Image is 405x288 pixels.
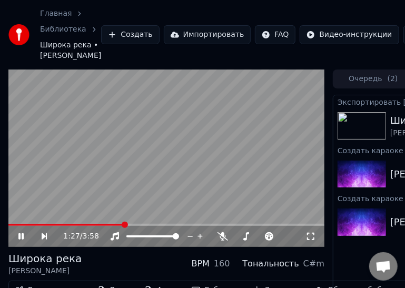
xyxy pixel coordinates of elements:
div: [PERSON_NAME] [8,266,82,276]
div: Открытый чат [369,252,398,281]
button: Создать [101,25,159,44]
div: BPM [192,257,210,270]
div: 160 [214,257,230,270]
span: Широка река • [PERSON_NAME] [40,40,101,61]
span: 3:58 [83,231,99,242]
button: FAQ [255,25,295,44]
a: Главная [40,8,72,19]
span: ( 2 ) [388,74,398,84]
button: Видео-инструкции [300,25,399,44]
div: / [63,231,88,242]
nav: breadcrumb [40,8,101,61]
img: youka [8,24,29,45]
a: Библиотека [40,24,86,35]
button: Импортировать [164,25,251,44]
div: Тональность [243,257,299,270]
div: Широка река [8,251,82,266]
span: 1:27 [63,231,80,242]
div: C#m [303,257,324,270]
